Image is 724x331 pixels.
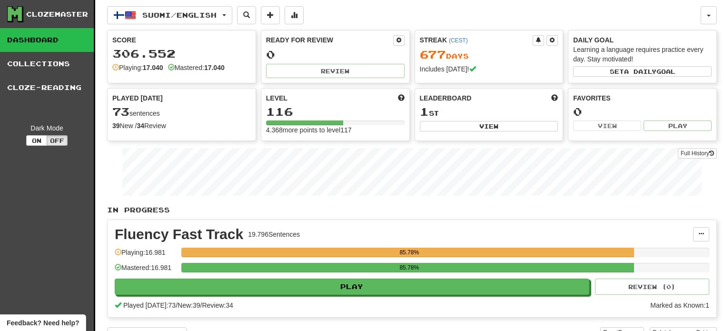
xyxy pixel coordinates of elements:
div: Score [112,35,251,45]
div: 116 [266,106,405,118]
div: Mastered: [168,63,225,72]
strong: 34 [137,122,144,130]
div: Day s [420,49,558,61]
span: 1 [420,105,429,118]
div: Marked as Known: 1 [650,301,709,310]
button: Seta dailygoal [573,66,712,77]
div: Favorites [573,93,712,103]
span: 677 [420,48,446,61]
div: Learning a language requires practice every day. Stay motivated! [573,45,712,64]
span: / [176,301,178,309]
button: More stats [285,6,304,24]
div: 85.78% [184,263,634,272]
div: Playing: 16.981 [115,248,177,263]
button: Play [644,120,712,131]
div: Clozemaster [26,10,88,19]
div: 4.368 more points to level 117 [266,125,405,135]
strong: 17.040 [204,64,225,71]
strong: 39 [112,122,120,130]
div: Playing: [112,63,163,72]
div: Daily Goal [573,35,712,45]
span: Level [266,93,288,103]
span: Score more points to level up [398,93,405,103]
div: 0 [573,106,712,118]
button: Suomi/English [107,6,232,24]
div: Dark Mode [7,123,87,133]
span: 73 [112,105,129,118]
button: Review [266,64,405,78]
span: a daily [624,68,656,75]
span: Open feedback widget [7,318,79,328]
button: Off [47,135,68,146]
div: Ready for Review [266,35,393,45]
span: Played [DATE]: 73 [123,301,176,309]
div: 85.78% [184,248,634,257]
div: st [420,106,558,118]
span: This week in points, UTC [551,93,558,103]
a: Full History [678,148,717,159]
button: View [573,120,641,131]
span: / [200,301,202,309]
span: Played [DATE] [112,93,163,103]
p: In Progress [107,205,717,215]
button: View [420,121,558,131]
span: Leaderboard [420,93,472,103]
button: On [26,135,47,146]
strong: 17.040 [143,64,163,71]
button: Search sentences [237,6,256,24]
button: Play [115,279,589,295]
button: Review (0) [595,279,709,295]
a: (CEST) [449,37,468,44]
div: 19.796 Sentences [248,230,300,239]
button: Add sentence to collection [261,6,280,24]
div: Includes [DATE]! [420,64,558,74]
div: Streak [420,35,533,45]
div: sentences [112,106,251,118]
span: Review: 34 [202,301,233,309]
span: Suomi / English [142,11,217,19]
div: 0 [266,49,405,60]
div: New / Review [112,121,251,130]
div: Fluency Fast Track [115,227,243,241]
div: 306.552 [112,48,251,60]
div: Mastered: 16.981 [115,263,177,279]
span: New: 39 [178,301,200,309]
